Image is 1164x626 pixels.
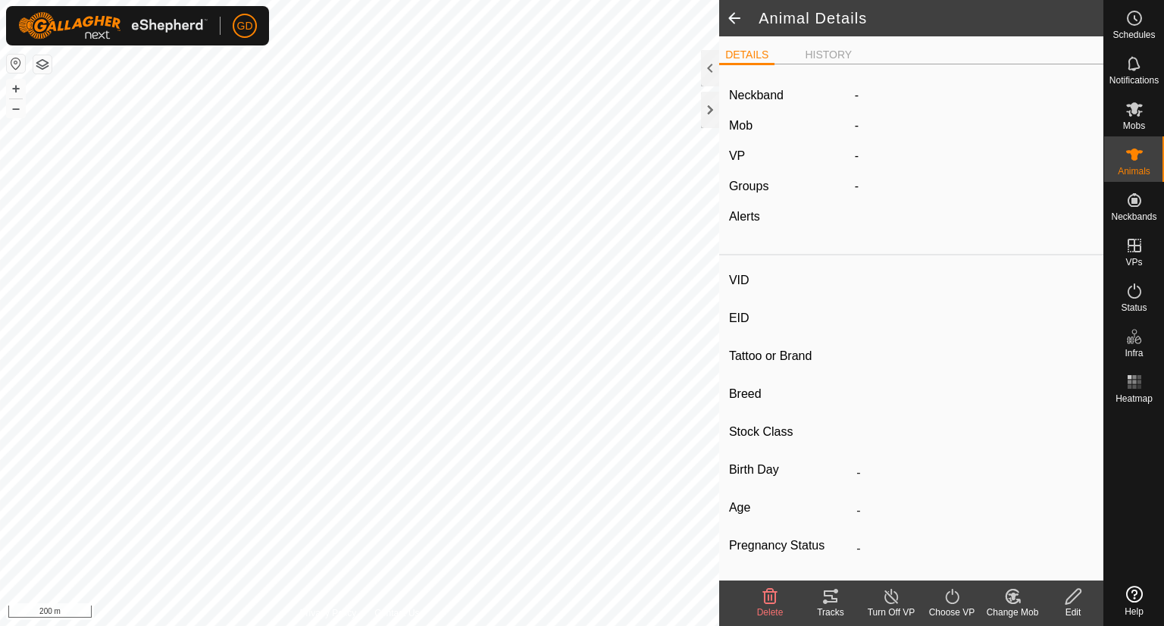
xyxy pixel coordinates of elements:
span: Status [1121,303,1147,312]
span: Notifications [1109,76,1159,85]
span: Heatmap [1115,394,1153,403]
label: Birth Day [729,460,850,480]
span: Neckbands [1111,212,1156,221]
app-display-virtual-paddock-transition: - [855,149,859,162]
a: Privacy Policy [300,606,357,620]
button: Map Layers [33,55,52,74]
div: Tracks [800,606,861,619]
span: Help [1125,607,1144,616]
label: - [855,86,859,105]
h2: Animal Details [759,9,1103,27]
label: VP [729,149,745,162]
label: Breed [729,384,850,404]
label: EID [729,308,850,328]
a: Help [1104,580,1164,622]
span: Delete [757,607,784,618]
div: - [849,177,1100,196]
button: – [7,99,25,117]
span: GD [237,18,253,34]
span: - [855,119,859,132]
label: VID [729,271,850,290]
div: Choose VP [921,606,982,619]
label: Weight [729,574,850,606]
label: Pregnancy Status [729,536,850,556]
div: Turn Off VP [861,606,921,619]
label: Mob [729,119,753,132]
li: HISTORY [799,47,858,63]
label: Alerts [729,210,760,223]
span: VPs [1125,258,1142,267]
label: Groups [729,180,768,192]
span: Schedules [1112,30,1155,39]
button: Reset Map [7,55,25,73]
span: Mobs [1123,121,1145,130]
div: Edit [1043,606,1103,619]
img: Gallagher Logo [18,12,208,39]
label: Age [729,498,850,518]
span: Animals [1118,167,1150,176]
a: Contact Us [374,606,419,620]
li: DETAILS [719,47,774,65]
label: Neckband [729,86,784,105]
label: Tattoo or Brand [729,346,850,366]
div: Change Mob [982,606,1043,619]
label: Stock Class [729,422,850,442]
span: Infra [1125,349,1143,358]
button: + [7,80,25,98]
